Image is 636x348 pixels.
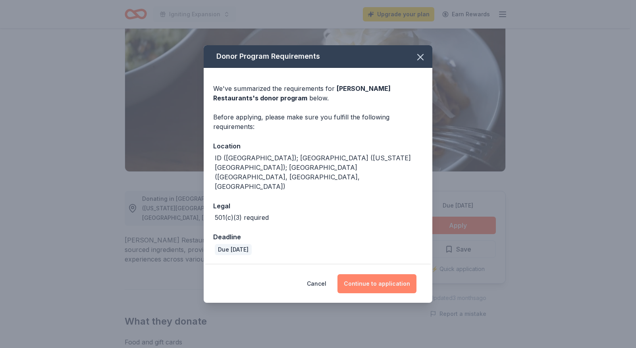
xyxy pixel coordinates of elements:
div: Donor Program Requirements [204,45,432,68]
div: 501(c)(3) required [215,213,269,222]
div: We've summarized the requirements for below. [213,84,423,103]
div: Due [DATE] [215,244,252,255]
div: Location [213,141,423,151]
button: Cancel [307,274,326,293]
div: Legal [213,201,423,211]
button: Continue to application [337,274,416,293]
div: ID ([GEOGRAPHIC_DATA]); [GEOGRAPHIC_DATA] ([US_STATE][GEOGRAPHIC_DATA]); [GEOGRAPHIC_DATA] ([GEOG... [215,153,423,191]
div: Before applying, please make sure you fulfill the following requirements: [213,112,423,131]
div: Deadline [213,232,423,242]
